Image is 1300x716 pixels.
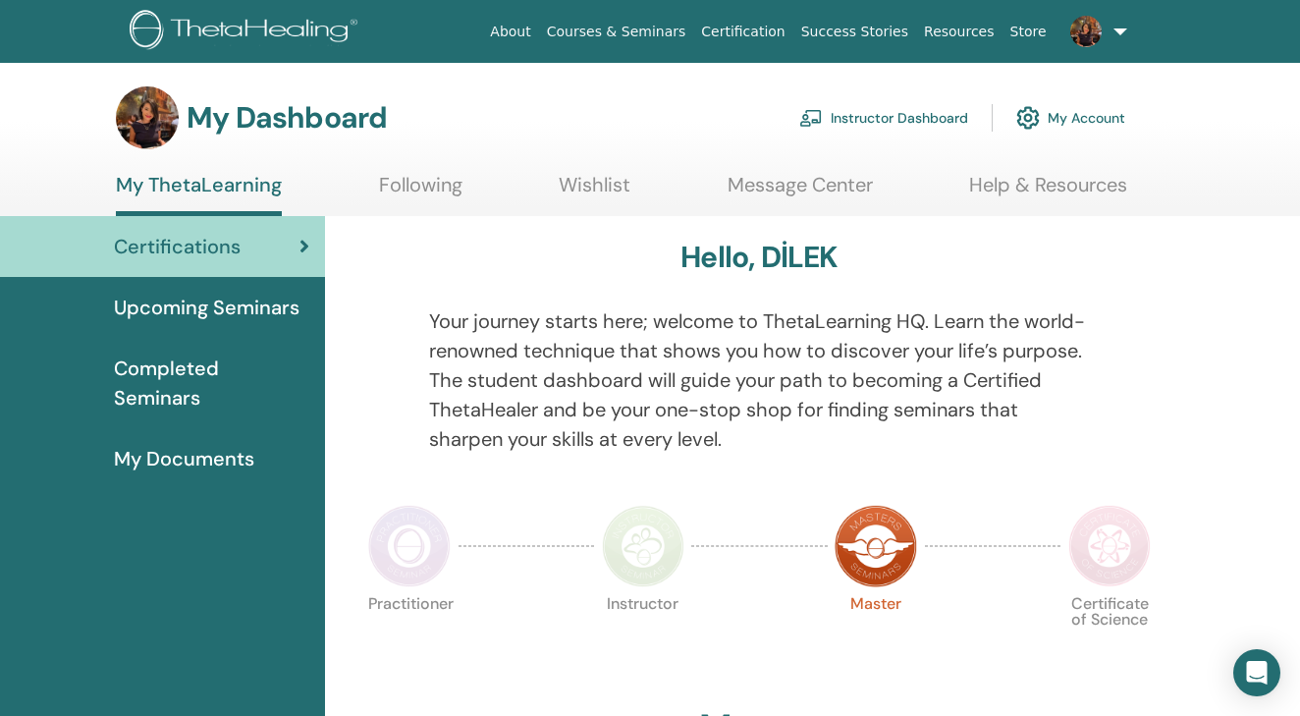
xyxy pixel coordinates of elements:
[1070,16,1102,47] img: default.jpg
[1016,96,1125,139] a: My Account
[559,173,630,211] a: Wishlist
[1068,505,1151,587] img: Certificate of Science
[1002,14,1055,50] a: Store
[680,240,838,275] h3: Hello, DİLEK
[114,293,299,322] span: Upcoming Seminars
[114,354,309,413] span: Completed Seminars
[429,306,1089,454] p: Your journey starts here; welcome to ThetaLearning HQ. Learn the world-renowned technique that sh...
[130,10,364,54] img: logo.png
[793,14,916,50] a: Success Stories
[116,86,179,149] img: default.jpg
[916,14,1002,50] a: Resources
[114,444,254,473] span: My Documents
[728,173,873,211] a: Message Center
[187,100,387,136] h3: My Dashboard
[602,505,684,587] img: Instructor
[835,505,917,587] img: Master
[799,96,968,139] a: Instructor Dashboard
[116,173,282,216] a: My ThetaLearning
[482,14,538,50] a: About
[693,14,792,50] a: Certification
[1068,596,1151,679] p: Certificate of Science
[969,173,1127,211] a: Help & Resources
[368,596,451,679] p: Practitioner
[114,232,241,261] span: Certifications
[835,596,917,679] p: Master
[1016,101,1040,135] img: cog.svg
[379,173,462,211] a: Following
[368,505,451,587] img: Practitioner
[539,14,694,50] a: Courses & Seminars
[1233,649,1280,696] div: Open Intercom Messenger
[799,109,823,127] img: chalkboard-teacher.svg
[602,596,684,679] p: Instructor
